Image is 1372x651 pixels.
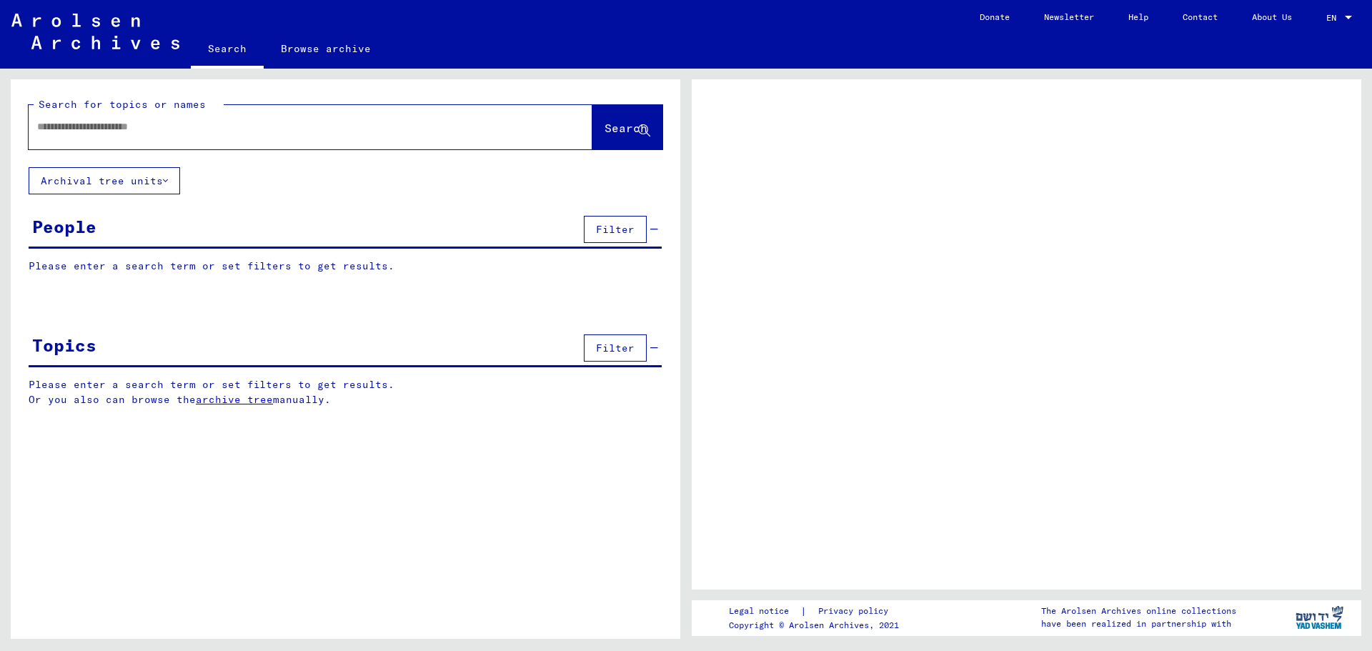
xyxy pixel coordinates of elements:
[191,31,264,69] a: Search
[605,121,647,135] span: Search
[729,604,800,619] a: Legal notice
[584,216,647,243] button: Filter
[32,214,96,239] div: People
[29,377,662,407] p: Please enter a search term or set filters to get results. Or you also can browse the manually.
[1326,13,1342,23] span: EN
[592,105,662,149] button: Search
[29,259,662,274] p: Please enter a search term or set filters to get results.
[196,393,273,406] a: archive tree
[729,619,905,632] p: Copyright © Arolsen Archives, 2021
[1041,605,1236,617] p: The Arolsen Archives online collections
[729,604,905,619] div: |
[807,604,905,619] a: Privacy policy
[596,223,635,236] span: Filter
[39,98,206,111] mat-label: Search for topics or names
[596,342,635,354] span: Filter
[32,332,96,358] div: Topics
[1041,617,1236,630] p: have been realized in partnership with
[264,31,388,66] a: Browse archive
[11,14,179,49] img: Arolsen_neg.svg
[29,167,180,194] button: Archival tree units
[584,334,647,362] button: Filter
[1293,600,1346,635] img: yv_logo.png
